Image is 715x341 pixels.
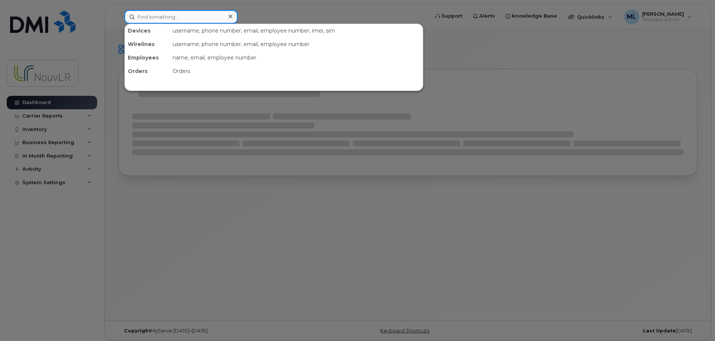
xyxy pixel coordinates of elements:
div: Wirelines [125,37,170,51]
div: name, email, employee number [170,51,423,64]
div: username, phone number, email, employee number [170,37,423,51]
div: Orders [170,64,423,78]
div: Devices [125,24,170,37]
div: Orders [125,64,170,78]
div: username, phone number, email, employee number, imei, sim [170,24,423,37]
div: Employees [125,51,170,64]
